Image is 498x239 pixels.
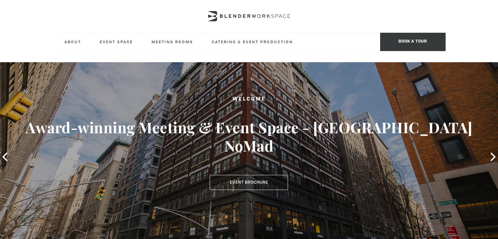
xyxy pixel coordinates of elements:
[25,95,473,103] h2: Welcome
[25,118,473,155] h3: Award-winning Meeting & Event Space - [GEOGRAPHIC_DATA] NoMad
[207,33,298,51] a: Catering & Event Production
[210,175,288,190] a: Event Brochure
[146,33,198,51] a: Meeting Rooms
[59,33,86,51] a: About
[95,33,138,51] a: Event Space
[380,33,446,51] span: Book a tour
